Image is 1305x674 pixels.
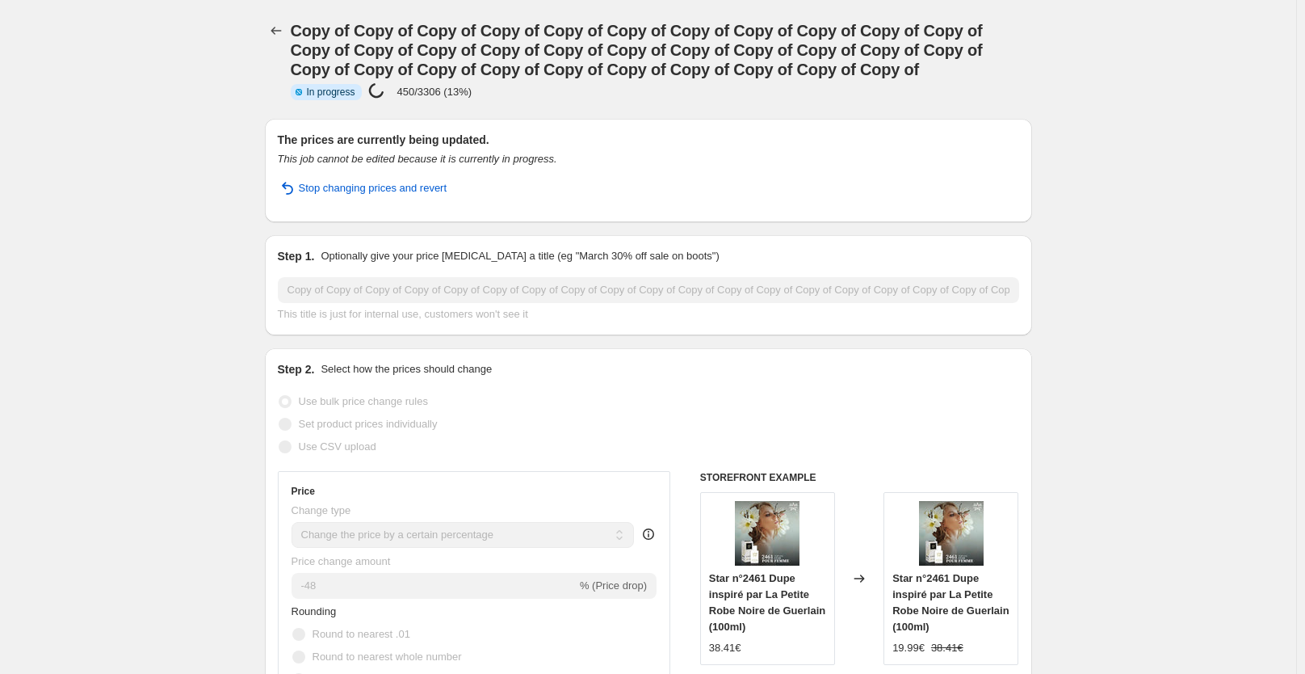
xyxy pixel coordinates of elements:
[292,485,315,498] h3: Price
[299,440,376,453] span: Use CSV upload
[268,175,457,201] button: Stop changing prices and revert
[321,361,492,377] p: Select how the prices should change
[321,248,719,264] p: Optionally give your price [MEDICAL_DATA] a title (eg "March 30% off sale on boots")
[931,640,963,656] strike: 38.41€
[292,573,577,599] input: -15
[735,501,799,566] img: parfums-dupes-8235209_80x.jpg
[278,277,1019,303] input: 30% off holiday sale
[292,555,391,567] span: Price change amount
[299,180,447,196] span: Stop changing prices and revert
[892,640,925,656] div: 19.99€
[292,605,337,617] span: Rounding
[919,501,984,566] img: parfums-dupes-8235209_80x.jpg
[307,86,355,99] span: In progress
[291,22,983,78] span: Copy of Copy of Copy of Copy of Copy of Copy of Copy of Copy of Copy of Copy of Copy of Copy of C...
[640,526,657,542] div: help
[299,418,438,430] span: Set product prices individually
[292,504,351,516] span: Change type
[278,361,315,377] h2: Step 2.
[313,628,410,640] span: Round to nearest .01
[709,640,741,656] div: 38.41€
[313,651,462,663] span: Round to nearest whole number
[265,19,287,42] button: Price change jobs
[397,86,472,98] p: 450/3306 (13%)
[580,579,647,592] span: % (Price drop)
[278,248,315,264] h2: Step 1.
[700,471,1019,484] h6: STOREFRONT EXAMPLE
[892,572,1009,633] span: Star n°2461 Dupe inspiré par La Petite Robe Noire de Guerlain (100ml)
[278,308,528,320] span: This title is just for internal use, customers won't see it
[278,132,1019,148] h2: The prices are currently being updated.
[709,572,825,633] span: Star n°2461 Dupe inspiré par La Petite Robe Noire de Guerlain (100ml)
[278,153,557,165] i: This job cannot be edited because it is currently in progress.
[299,395,428,407] span: Use bulk price change rules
